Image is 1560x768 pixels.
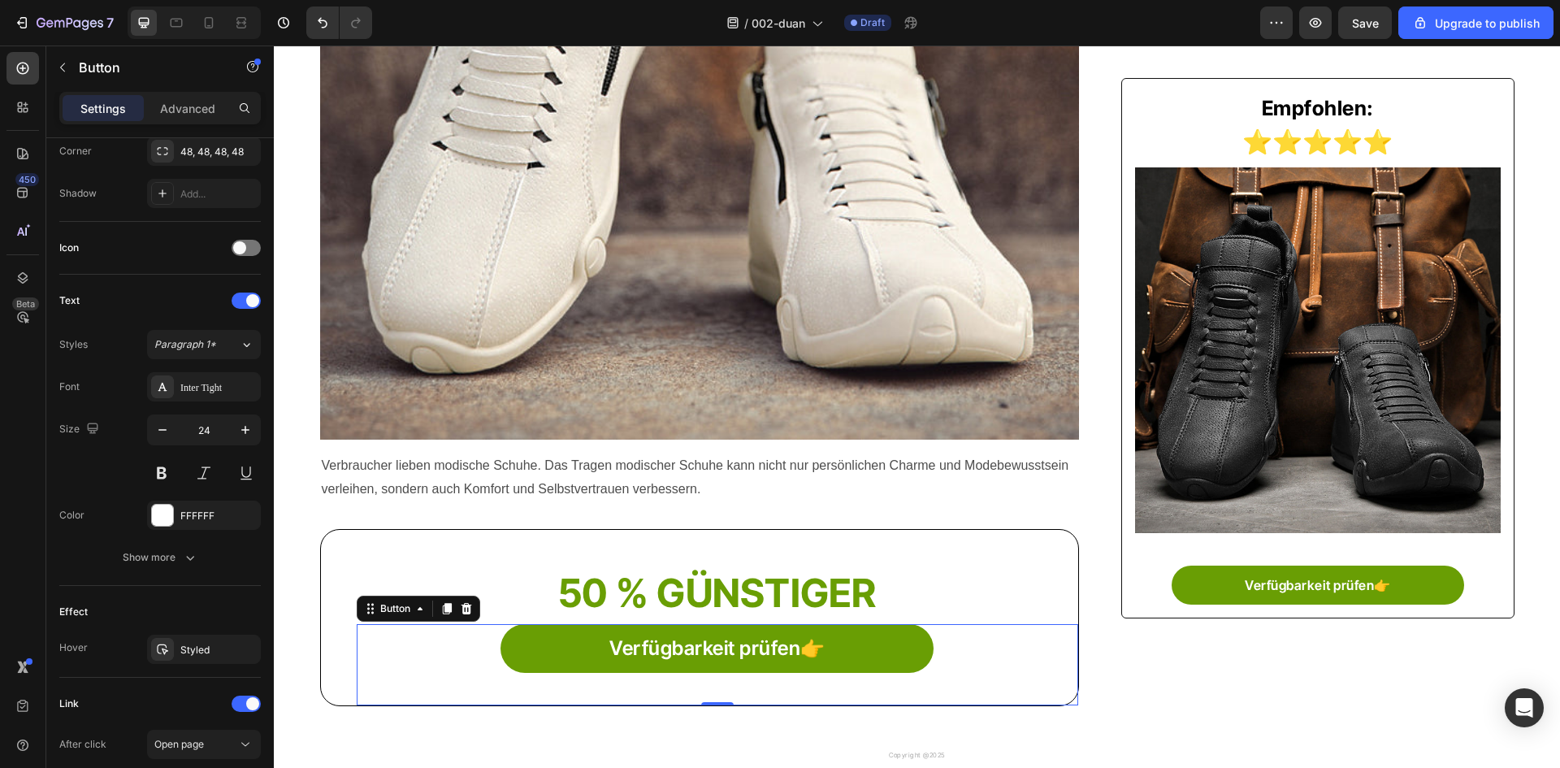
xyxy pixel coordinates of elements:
span: Save [1352,16,1379,30]
div: After click [59,737,106,752]
div: Add... [180,187,257,202]
p: Settings [80,100,126,117]
div: Button [103,556,140,571]
div: Effect [59,605,88,619]
button: Upgrade to publish [1398,7,1553,39]
button: Show more [59,543,261,572]
button: Save [1338,7,1392,39]
span: Open page [154,738,204,750]
div: Open Intercom Messenger [1505,688,1544,727]
strong: Empfohlen: [988,50,1100,75]
div: Inter Tight [180,380,257,395]
p: Advanced [160,100,215,117]
a: Verfügbarkeit prüfen👉 [898,520,1189,559]
div: 450 [15,173,39,186]
p: Verfügbarkeit prüfen👉 [971,530,1117,549]
p: 7 [106,13,114,33]
span: / [744,15,748,32]
button: 7 [6,7,121,39]
span: Draft [860,15,885,30]
p: Verfügbarkeit prüfen👉 [336,588,552,618]
p: Button [79,58,217,77]
div: Beta [12,297,39,310]
img: O1CN01s0xXie2HhPkNty1aO__2202791909182-0-cib.jpg [861,122,1226,487]
div: Styles [59,337,88,352]
strong: ⭐⭐⭐⭐⭐ [968,83,1119,110]
div: Link [59,696,79,711]
a: Verfügbarkeit prüfen👉 [227,579,660,627]
div: Upgrade to publish [1412,15,1540,32]
div: Show more [123,549,198,566]
div: Text [59,293,80,308]
div: Styled [180,643,257,657]
div: Font [59,380,80,394]
button: Paragraph 1* [147,330,261,359]
button: Open page [147,730,261,759]
span: 50 % GÜNSTIGER [284,523,603,571]
p: Copyright @2025 [36,705,1251,714]
div: FFFFFF [180,509,257,523]
div: Icon [59,241,79,255]
div: 48, 48, 48, 48 [180,145,257,159]
div: Color [59,508,84,523]
iframe: Design area [274,46,1560,768]
div: Shadow [59,186,97,201]
div: Size [59,419,102,440]
div: Corner [59,144,92,158]
div: Hover [59,640,88,655]
div: Undo/Redo [306,7,372,39]
span: 002-duan [752,15,805,32]
span: Paragraph 1* [154,337,216,352]
span: Verbraucher lieben modische Schuhe. Das Tragen modischer Schuhe kann nicht nur persönlichen Charm... [48,413,795,450]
